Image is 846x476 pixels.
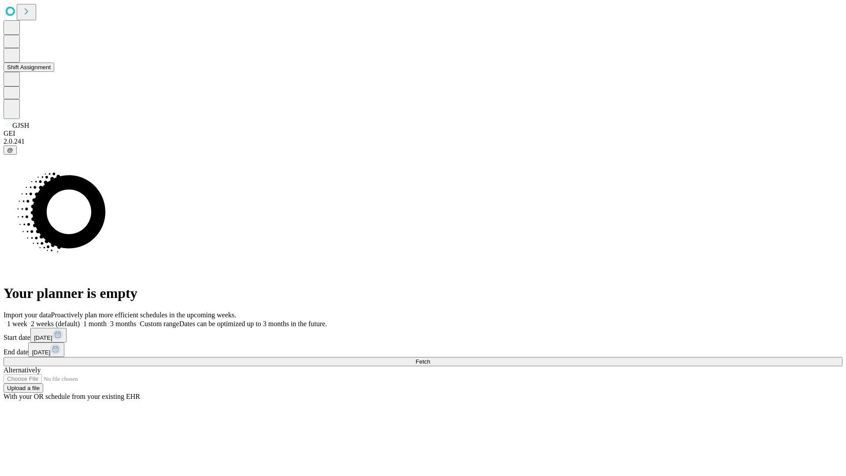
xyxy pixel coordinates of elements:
[4,328,842,342] div: Start date
[4,63,54,72] button: Shift Assignment
[4,130,842,138] div: GEI
[34,335,52,341] span: [DATE]
[140,320,179,327] span: Custom range
[83,320,107,327] span: 1 month
[416,358,430,365] span: Fetch
[4,342,842,357] div: End date
[31,320,80,327] span: 2 weeks (default)
[51,311,236,319] span: Proactively plan more efficient schedules in the upcoming weeks.
[4,145,17,155] button: @
[4,285,842,301] h1: Your planner is empty
[30,328,67,342] button: [DATE]
[12,122,29,129] span: GJSH
[110,320,136,327] span: 3 months
[4,357,842,366] button: Fetch
[4,311,51,319] span: Import your data
[28,342,64,357] button: [DATE]
[4,383,43,393] button: Upload a file
[7,147,13,153] span: @
[32,349,50,356] span: [DATE]
[4,393,140,400] span: With your OR schedule from your existing EHR
[7,320,27,327] span: 1 week
[179,320,327,327] span: Dates can be optimized up to 3 months in the future.
[4,366,41,374] span: Alternatively
[4,138,842,145] div: 2.0.241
